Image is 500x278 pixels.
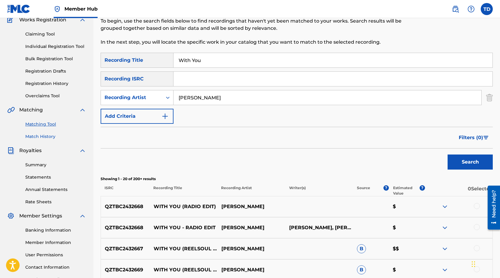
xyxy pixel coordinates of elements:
[459,134,483,141] span: Filters ( 0 )
[25,227,86,233] a: Banking Information
[389,245,425,252] p: $$
[465,3,477,15] div: Help
[150,266,217,273] p: WITH YOU (REELSOUL INSTRUMENTAL MIX)
[161,113,169,120] img: 9d2ae6d4665cec9f34b9.svg
[79,212,86,220] img: expand
[393,185,420,196] p: Estimated Value
[25,43,86,50] a: Individual Registration Tool
[25,264,86,270] a: Contact Information
[486,90,493,105] img: Delete Criterion
[64,5,98,12] span: Member Hub
[7,212,14,220] img: Member Settings
[101,53,493,173] form: Search Form
[101,224,150,231] p: QZTBC2432668
[19,16,66,23] span: Works Registration
[79,16,86,23] img: expand
[54,5,61,13] img: Top Rightsholder
[79,147,86,154] img: expand
[452,5,459,13] img: search
[19,147,42,154] span: Royalties
[19,212,62,220] span: Member Settings
[441,266,448,273] img: expand
[285,224,353,231] p: [PERSON_NAME], [PERSON_NAME]
[25,174,86,180] a: Statements
[441,224,448,231] img: expand
[217,185,285,196] p: Recording Artist
[7,16,15,23] img: Works Registration
[25,252,86,258] a: User Permissions
[25,199,86,205] a: Rate Sheets
[149,185,217,196] p: Recording Title
[25,121,86,127] a: Matching Tool
[481,3,493,15] div: User Menu
[19,106,43,114] span: Matching
[357,265,366,274] span: B
[357,185,370,196] p: Source
[389,203,425,210] p: $
[150,224,217,231] p: WITH YOU - RADIO EDIT
[101,17,403,32] p: To begin, use the search fields below to find recordings that haven't yet been matched to your wo...
[357,244,366,253] span: B
[470,249,500,278] iframe: Chat Widget
[101,109,173,124] button: Add Criteria
[383,185,389,191] span: ?
[101,185,149,196] p: ISRC
[472,255,475,273] div: Drag
[467,5,475,13] img: help
[79,106,86,114] img: expand
[25,56,86,62] a: Bulk Registration Tool
[389,224,425,231] p: $
[25,31,86,37] a: Claiming Tool
[285,185,353,196] p: Writer(s)
[150,245,217,252] p: WITH YOU (REELSOUL VOCAL MIX)
[441,245,448,252] img: expand
[25,93,86,99] a: Overclaims Tool
[25,186,86,193] a: Annual Statements
[7,106,15,114] img: Matching
[101,176,493,182] p: Showing 1 - 20 of 200+ results
[101,203,150,210] p: QZTBC2432668
[25,133,86,140] a: Match History
[483,183,500,232] iframe: Resource Center
[25,80,86,87] a: Registration History
[455,130,493,145] button: Filters (0)
[101,245,150,252] p: QZTBC2432667
[217,203,285,210] p: [PERSON_NAME]
[217,266,285,273] p: [PERSON_NAME]
[25,162,86,168] a: Summary
[101,266,150,273] p: QZTBC2432669
[25,239,86,246] a: Member Information
[217,245,285,252] p: [PERSON_NAME]
[449,3,461,15] a: Public Search
[25,68,86,74] a: Registration Drafts
[7,5,30,13] img: MLC Logo
[217,224,285,231] p: [PERSON_NAME]
[441,203,448,210] img: expand
[420,185,425,191] span: ?
[105,94,159,101] div: Recording Artist
[483,136,489,139] img: filter
[7,147,14,154] img: Royalties
[448,155,493,170] button: Search
[150,203,217,210] p: WITH YOU (RADIO EDIT)
[425,185,493,196] p: 0 Selected
[389,266,425,273] p: $
[101,39,403,46] p: In the next step, you will locate the specific work in your catalog that you want to match to the...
